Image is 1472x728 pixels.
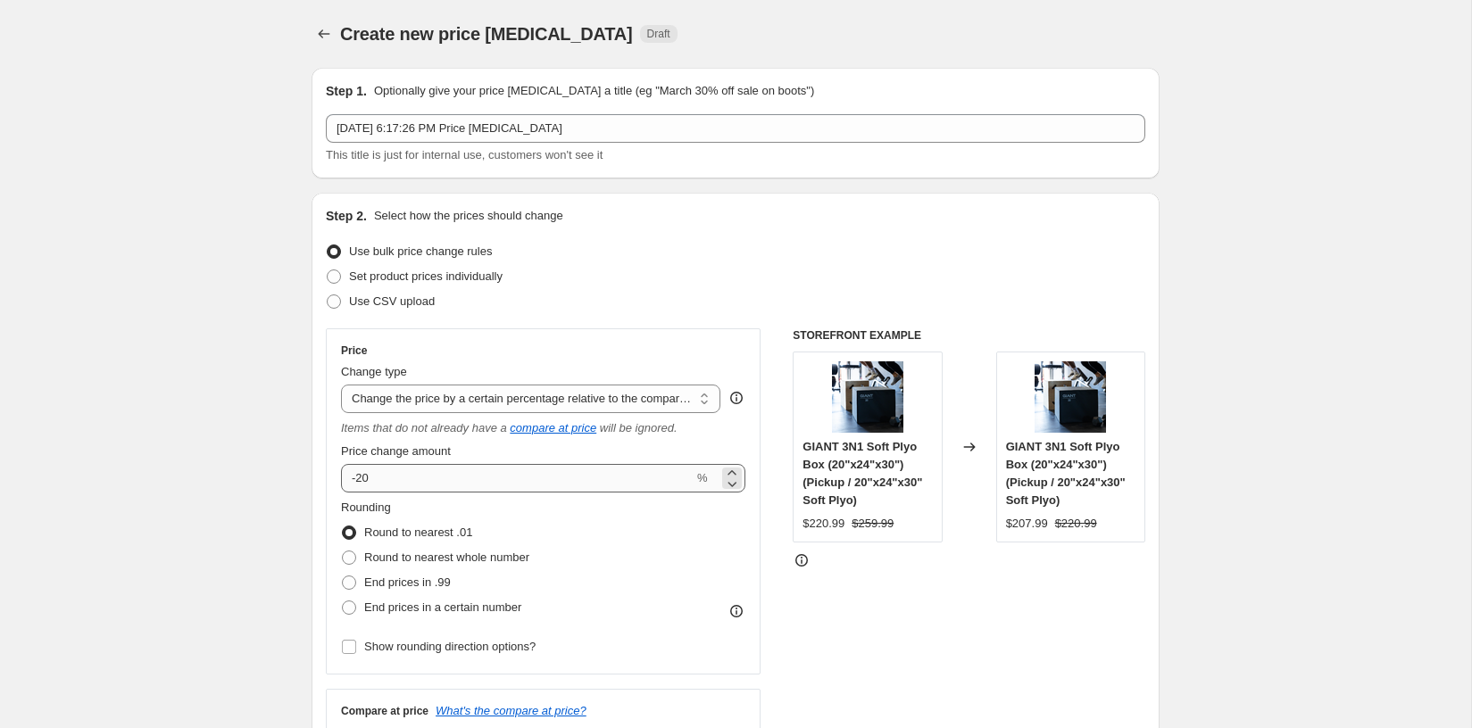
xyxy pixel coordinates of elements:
[364,575,451,589] span: End prices in .99
[364,640,536,653] span: Show rounding direction options?
[793,328,1145,343] h6: STOREFRONT EXAMPLE
[436,704,586,717] button: What's the compare at price?
[1006,515,1048,533] div: $207.99
[697,471,708,484] span: %
[341,464,694,492] input: -20
[1006,440,1126,507] span: GIANT 3N1 Soft Plyo Box (20"x24"x30") (Pickup / 20"x24"x30" Soft Plyo)
[364,525,472,539] span: Round to nearest .01
[364,600,521,614] span: End prices in a certain number
[364,550,529,564] span: Round to nearest whole number
[374,82,814,100] p: Optionally give your price [MEDICAL_DATA] a title (eg "March 30% off sale on boots")
[341,704,428,718] h3: Compare at price
[341,444,451,458] span: Price change amount
[349,294,435,308] span: Use CSV upload
[326,82,367,100] h2: Step 1.
[1035,361,1106,433] img: ScreenShot2024-02-21at4.52.36PM_80x.png
[832,361,903,433] img: ScreenShot2024-02-21at4.52.36PM_80x.png
[340,24,633,44] span: Create new price [MEDICAL_DATA]
[349,244,492,258] span: Use bulk price change rules
[326,148,603,161] span: This title is just for internal use, customers won't see it
[1055,515,1097,533] strike: $220.99
[803,440,922,507] span: GIANT 3N1 Soft Plyo Box (20"x24"x30") (Pickup / 20"x24"x30" Soft Plyo)
[341,365,407,378] span: Change type
[341,343,367,358] h3: Price
[510,421,596,434] button: compare at price
[326,114,1145,143] input: 30% off holiday sale
[349,269,503,283] span: Set product prices individually
[728,389,745,407] div: help
[312,21,337,46] button: Price change jobs
[852,515,894,533] strike: $259.99
[326,207,367,225] h2: Step 2.
[374,207,563,225] p: Select how the prices should change
[341,421,507,434] i: Items that do not already have a
[600,421,678,434] i: will be ignored.
[341,500,391,514] span: Rounding
[803,515,844,533] div: $220.99
[647,27,670,41] span: Draft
